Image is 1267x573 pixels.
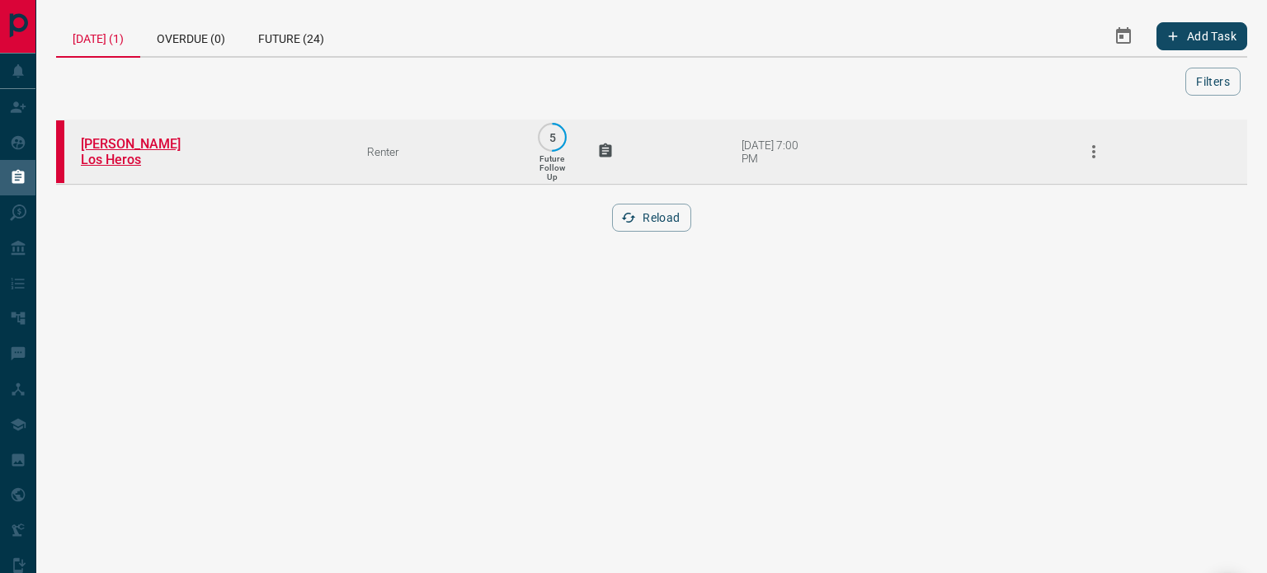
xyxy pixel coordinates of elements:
button: Reload [612,204,690,232]
button: Select Date Range [1104,16,1143,56]
div: [DATE] (1) [56,16,140,58]
a: [PERSON_NAME] Los Heros [81,136,205,167]
p: 5 [546,131,558,143]
div: property.ca [56,120,64,183]
div: Future (24) [242,16,341,56]
div: Renter [367,145,506,158]
button: Filters [1185,68,1241,96]
div: [DATE] 7:00 PM [742,139,812,165]
div: Overdue (0) [140,16,242,56]
button: Add Task [1156,22,1247,50]
p: Future Follow Up [539,154,565,181]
